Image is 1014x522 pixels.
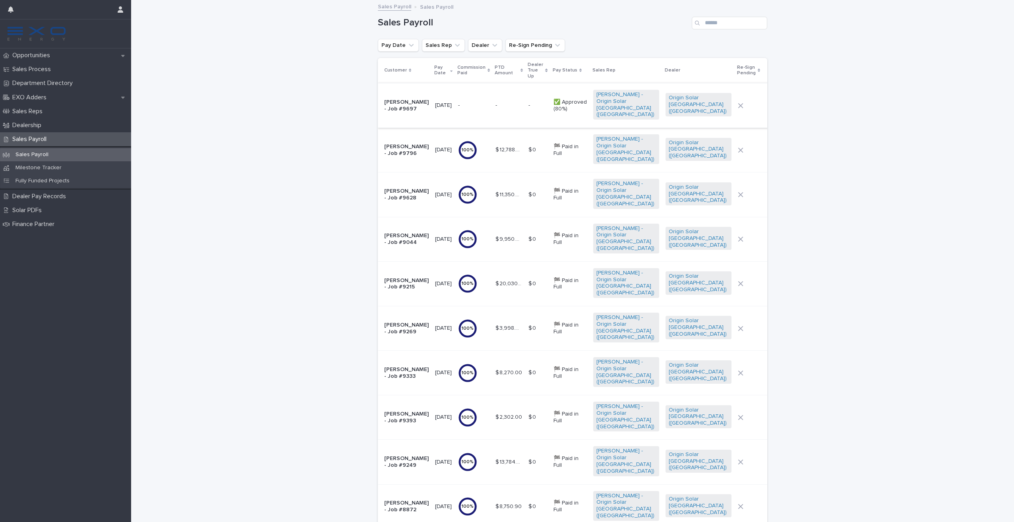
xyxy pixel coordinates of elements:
[596,403,656,430] a: [PERSON_NAME] - Origin Solar [GEOGRAPHIC_DATA] ([GEOGRAPHIC_DATA])
[553,455,587,469] p: 🏁 Paid in Full
[378,306,773,350] tr: [PERSON_NAME] - Job #9269[DATE]100%$ 3,998.00$ 3,998.00 $ 0$ 0 🏁 Paid in Full[PERSON_NAME] - Orig...
[9,220,61,228] p: Finance Partner
[528,457,538,466] p: $ 0
[468,39,502,52] button: Dealer
[596,359,656,385] a: [PERSON_NAME] - Origin Solar [GEOGRAPHIC_DATA] ([GEOGRAPHIC_DATA])
[458,504,477,509] div: 100 %
[665,66,680,75] p: Dealer
[596,448,656,474] a: [PERSON_NAME] - Origin Solar [GEOGRAPHIC_DATA] ([GEOGRAPHIC_DATA])
[669,95,728,114] a: Origin Solar [GEOGRAPHIC_DATA] ([GEOGRAPHIC_DATA])
[596,314,656,341] a: [PERSON_NAME] - Origin Solar [GEOGRAPHIC_DATA] ([GEOGRAPHIC_DATA])
[435,280,452,287] p: [DATE]
[528,412,538,421] p: $ 0
[669,317,728,337] a: Origin Solar [GEOGRAPHIC_DATA] ([GEOGRAPHIC_DATA])
[6,26,67,42] img: FKS5r6ZBThi8E5hshIGi
[553,66,577,75] p: Pay Status
[378,395,773,440] tr: [PERSON_NAME] - Job #9393[DATE]100%$ 2,302.00$ 2,302.00 $ 0$ 0 🏁 Paid in Full[PERSON_NAME] - Orig...
[495,190,524,198] p: $ 11,350.00
[384,455,429,469] p: [PERSON_NAME] - Job #9249
[596,270,656,296] a: [PERSON_NAME] - Origin Solar [GEOGRAPHIC_DATA] ([GEOGRAPHIC_DATA])
[9,178,76,184] p: Fully Funded Projects
[495,412,524,421] p: $ 2,302.00
[435,414,452,421] p: [DATE]
[553,99,587,112] p: ✅ Approved (80%)
[384,277,429,291] p: [PERSON_NAME] - Job #9215
[495,63,519,78] p: PTD Amount
[495,279,524,287] p: $ 20,030.00
[553,366,587,380] p: 🏁 Paid in Full
[384,366,429,380] p: [PERSON_NAME] - Job #9333
[495,145,524,153] p: $ 12,788.00
[553,232,587,246] p: 🏁 Paid in Full
[596,91,656,118] a: [PERSON_NAME] - Origin Solar [GEOGRAPHIC_DATA] ([GEOGRAPHIC_DATA])
[9,108,49,115] p: Sales Reps
[384,99,429,112] p: [PERSON_NAME] - Job #9697
[458,415,477,420] div: 100 %
[434,63,448,78] p: Pay Date
[553,500,587,513] p: 🏁 Paid in Full
[528,101,532,109] p: -
[528,145,538,153] p: $ 0
[495,457,524,466] p: $ 13,784.00
[553,411,587,424] p: 🏁 Paid in Full
[9,135,53,143] p: Sales Payroll
[495,101,499,109] p: -
[528,502,538,510] p: $ 0
[378,17,689,29] h1: Sales Payroll
[553,188,587,201] p: 🏁 Paid in Full
[422,39,465,52] button: Sales Rep
[553,277,587,291] p: 🏁 Paid in Full
[596,493,656,519] a: [PERSON_NAME] - Origin Solar [GEOGRAPHIC_DATA] ([GEOGRAPHIC_DATA])
[378,351,773,395] tr: [PERSON_NAME] - Job #9333[DATE]100%$ 8,270.00$ 8,270.00 $ 0$ 0 🏁 Paid in Full[PERSON_NAME] - Orig...
[458,192,477,197] div: 100 %
[458,326,477,331] div: 100 %
[384,188,429,201] p: [PERSON_NAME] - Job #9628
[378,128,773,172] tr: [PERSON_NAME] - Job #9796[DATE]100%$ 12,788.00$ 12,788.00 $ 0$ 0 🏁 Paid in Full[PERSON_NAME] - Or...
[435,459,452,466] p: [DATE]
[435,369,452,376] p: [DATE]
[669,139,728,159] a: Origin Solar [GEOGRAPHIC_DATA] ([GEOGRAPHIC_DATA])
[9,66,57,73] p: Sales Process
[669,228,728,248] a: Origin Solar [GEOGRAPHIC_DATA] ([GEOGRAPHIC_DATA])
[669,273,728,293] a: Origin Solar [GEOGRAPHIC_DATA] ([GEOGRAPHIC_DATA])
[435,325,452,332] p: [DATE]
[9,164,68,171] p: Milestone Tracker
[435,503,452,510] p: [DATE]
[9,193,72,200] p: Dealer Pay Records
[458,459,477,465] div: 100 %
[692,17,767,29] input: Search
[596,180,656,207] a: [PERSON_NAME] - Origin Solar [GEOGRAPHIC_DATA] ([GEOGRAPHIC_DATA])
[669,184,728,204] a: Origin Solar [GEOGRAPHIC_DATA] ([GEOGRAPHIC_DATA])
[420,2,453,11] p: Sales Payroll
[553,322,587,335] p: 🏁 Paid in Full
[9,207,48,214] p: Solar PDFs
[384,500,429,513] p: [PERSON_NAME] - Job #8872
[458,236,477,242] div: 100 %
[528,234,538,243] p: $ 0
[669,407,728,427] a: Origin Solar [GEOGRAPHIC_DATA] ([GEOGRAPHIC_DATA])
[378,39,419,52] button: Pay Date
[669,496,728,516] a: Origin Solar [GEOGRAPHIC_DATA] ([GEOGRAPHIC_DATA])
[378,2,411,11] a: Sales Payroll
[495,323,524,332] p: $ 3,998.00
[457,63,486,78] p: Commission Paid
[435,191,452,198] p: [DATE]
[9,52,56,59] p: Opportunities
[458,147,477,153] div: 100 %
[378,217,773,261] tr: [PERSON_NAME] - Job #9044[DATE]100%$ 9,950.00$ 9,950.00 $ 0$ 0 🏁 Paid in Full[PERSON_NAME] - Orig...
[495,368,524,376] p: $ 8,270.00
[553,143,587,157] p: 🏁 Paid in Full
[9,122,48,129] p: Dealership
[435,236,452,243] p: [DATE]
[528,323,538,332] p: $ 0
[737,63,756,78] p: Re-Sign Pending
[378,261,773,306] tr: [PERSON_NAME] - Job #9215[DATE]100%$ 20,030.00$ 20,030.00 $ 0$ 0 🏁 Paid in Full[PERSON_NAME] - Or...
[435,102,452,109] p: [DATE]
[528,279,538,287] p: $ 0
[378,440,773,484] tr: [PERSON_NAME] - Job #9249[DATE]100%$ 13,784.00$ 13,784.00 $ 0$ 0 🏁 Paid in Full[PERSON_NAME] - Or...
[528,60,543,81] p: Dealer True Up
[669,362,728,382] a: Origin Solar [GEOGRAPHIC_DATA] ([GEOGRAPHIC_DATA])
[378,83,773,128] tr: [PERSON_NAME] - Job #9697[DATE]-- -- -- ✅ Approved (80%)[PERSON_NAME] - Origin Solar [GEOGRAPHIC_...
[378,172,773,217] tr: [PERSON_NAME] - Job #9628[DATE]100%$ 11,350.00$ 11,350.00 $ 0$ 0 🏁 Paid in Full[PERSON_NAME] - Or...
